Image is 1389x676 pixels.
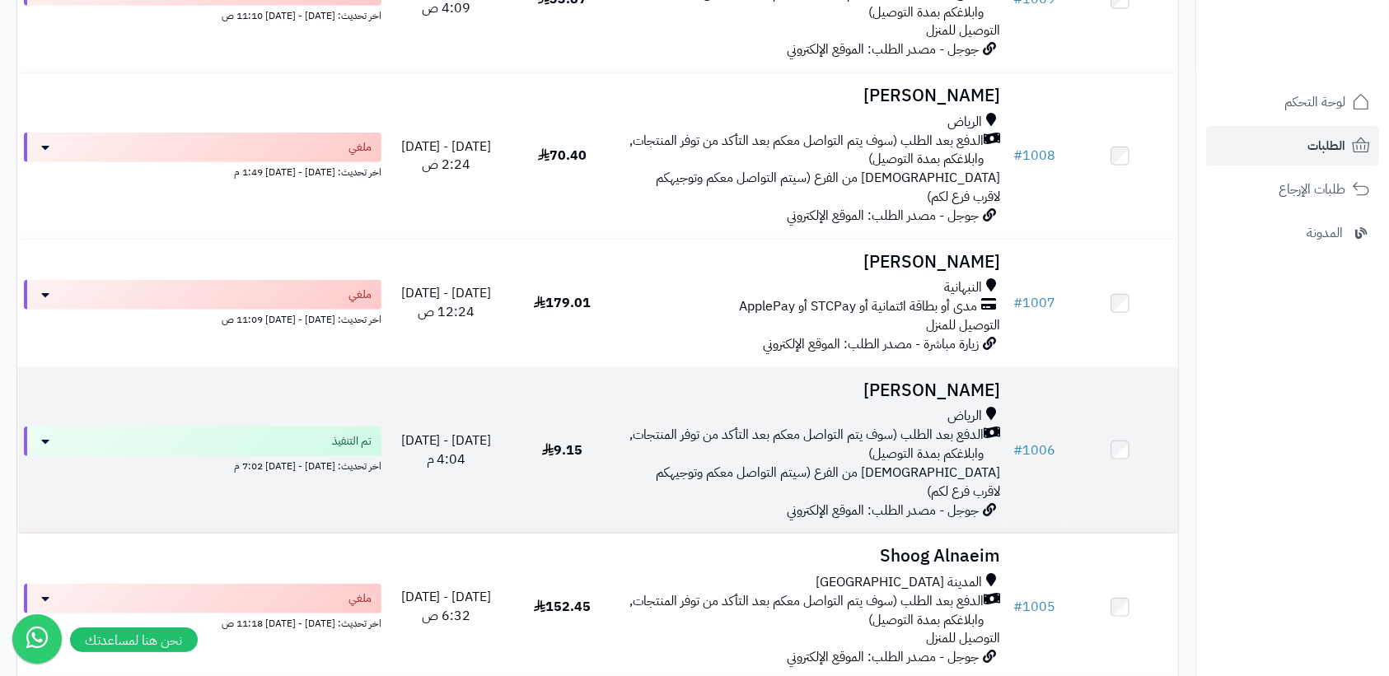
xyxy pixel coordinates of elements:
span: [DATE] - [DATE] 12:24 ص [401,283,492,322]
h3: [PERSON_NAME] [627,86,1000,105]
h3: [PERSON_NAME] [627,253,1000,272]
span: الدفع بعد الطلب (سوف يتم التواصل معكم بعد التأكد من توفر المنتجات, وابلاغكم بمدة التوصيل) [627,592,984,630]
span: [DATE] - [DATE] 2:24 ص [401,137,492,175]
span: الرياض [947,113,982,132]
span: [DATE] - [DATE] 6:32 ص [401,587,492,626]
span: # [1013,441,1022,460]
span: ملغي [348,139,372,156]
h3: Shoog Alnaeim [627,547,1000,566]
span: 179.01 [534,293,591,313]
span: الدفع بعد الطلب (سوف يتم التواصل معكم بعد التأكد من توفر المنتجات, وابلاغكم بمدة التوصيل) [627,426,984,464]
div: اخر تحديث: [DATE] - [DATE] 11:09 ص [24,310,381,327]
span: تم التنفيذ [332,433,372,450]
a: الطلبات [1206,126,1379,166]
span: طلبات الإرجاع [1279,178,1345,201]
img: logo-2.png [1277,46,1373,81]
span: زيارة مباشرة - مصدر الطلب: الموقع الإلكتروني [763,334,979,354]
span: 9.15 [542,441,582,460]
div: اخر تحديث: [DATE] - [DATE] 11:18 ص [24,613,381,631]
a: لوحة التحكم [1206,82,1379,122]
span: التوصيل للمنزل [926,315,1000,335]
a: #1006 [1013,441,1055,460]
h3: [PERSON_NAME] [627,381,1000,400]
span: 70.40 [538,146,587,166]
span: [DATE] - [DATE] 4:04 م [401,431,492,469]
a: #1007 [1013,293,1055,313]
span: الطلبات [1307,134,1345,157]
span: مدى أو بطاقة ائتمانية أو STCPay أو ApplePay [739,297,977,316]
span: المدينة [GEOGRAPHIC_DATA] [816,573,982,592]
span: ملغي [348,287,372,303]
div: اخر تحديث: [DATE] - [DATE] 7:02 م [24,456,381,473]
a: #1008 [1013,146,1055,166]
span: المدونة [1307,221,1343,245]
span: التوصيل للمنزل [926,21,1000,40]
span: ملغي [348,590,372,607]
a: المدونة [1206,213,1379,253]
span: الدفع بعد الطلب (سوف يتم التواصل معكم بعد التأكد من توفر المنتجات, وابلاغكم بمدة التوصيل) [627,132,984,170]
span: # [1013,293,1022,313]
span: جوجل - مصدر الطلب: الموقع الإلكتروني [787,206,979,226]
span: جوجل - مصدر الطلب: الموقع الإلكتروني [787,501,979,520]
a: #1005 [1013,597,1055,617]
span: لوحة التحكم [1284,91,1345,114]
span: # [1013,597,1022,617]
div: اخر تحديث: [DATE] - [DATE] 1:49 م [24,162,381,179]
span: النبهانية [944,278,982,297]
div: اخر تحديث: [DATE] - [DATE] 11:10 ص [24,6,381,23]
a: طلبات الإرجاع [1206,170,1379,209]
span: جوجل - مصدر الطلب: الموقع الإلكتروني [787,40,979,59]
span: # [1013,146,1022,166]
span: الرياض [947,407,982,426]
span: 152.45 [534,597,591,617]
span: التوصيل للمنزل [926,628,1000,648]
span: [DEMOGRAPHIC_DATA] من الفرع (سيتم التواصل معكم وتوجيهكم لاقرب فرع لكم) [656,463,1000,501]
span: [DEMOGRAPHIC_DATA] من الفرع (سيتم التواصل معكم وتوجيهكم لاقرب فرع لكم) [656,168,1000,207]
span: جوجل - مصدر الطلب: الموقع الإلكتروني [787,647,979,667]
